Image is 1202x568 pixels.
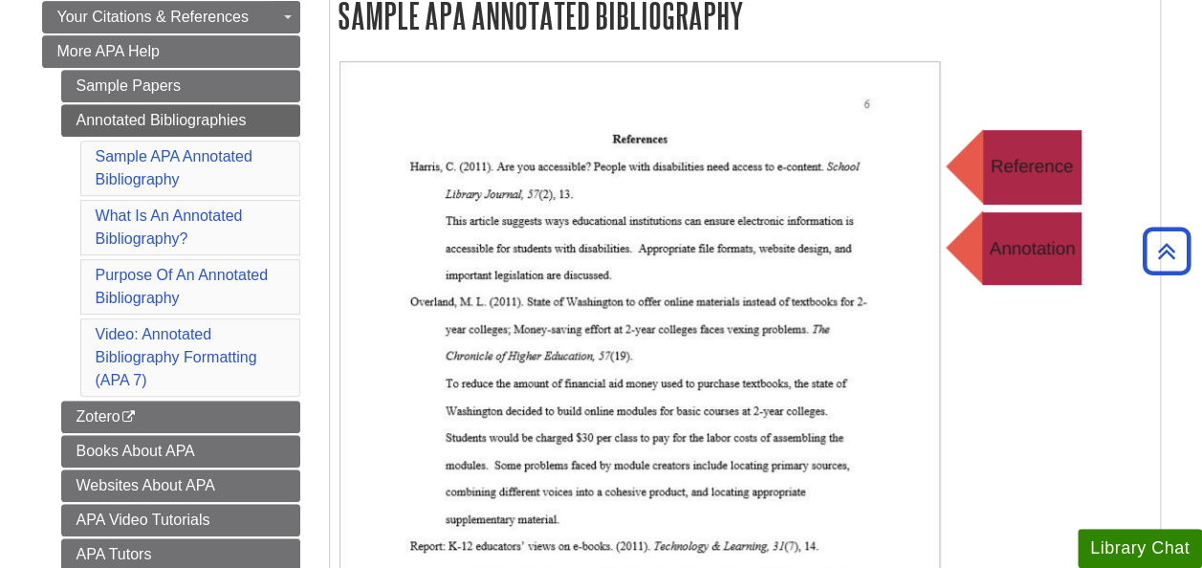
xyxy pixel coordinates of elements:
[1136,238,1197,264] a: Back to Top
[61,104,300,137] a: Annotated Bibliographies
[96,326,257,388] a: Video: Annotated Bibliography Formatting (APA 7)
[61,70,300,102] a: Sample Papers
[61,470,300,502] a: Websites About APA
[42,1,300,33] a: Your Citations & References
[61,504,300,536] a: APA Video Tutorials
[61,401,300,433] a: Zotero
[96,148,252,187] a: Sample APA Annotated Bibliography
[96,267,269,306] a: Purpose Of An Annotated Bibliography
[57,9,249,25] span: Your Citations & References
[57,43,160,59] span: More APA Help
[120,411,137,424] i: This link opens in a new window
[61,435,300,468] a: Books About APA
[1078,529,1202,568] button: Library Chat
[96,208,243,247] a: What Is An Annotated Bibliography?
[42,35,300,68] a: More APA Help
